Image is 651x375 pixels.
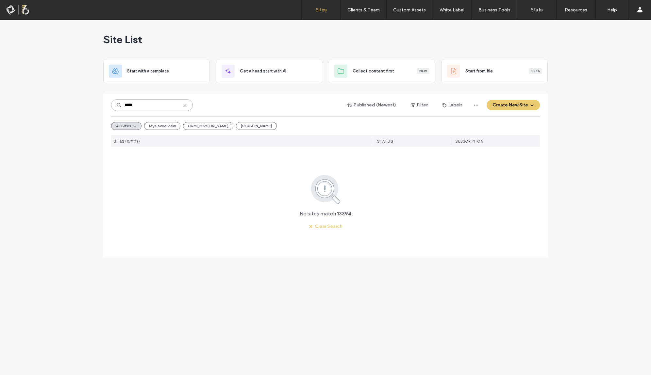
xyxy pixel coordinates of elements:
button: All Sites [111,122,142,130]
div: Collect content firstNew [329,59,435,83]
label: White Label [440,7,464,13]
span: STATUS [377,139,393,144]
span: Collect content first [353,68,394,74]
span: SUBSCRIPTION [455,139,483,144]
img: search.svg [302,174,349,205]
span: Site List [103,33,142,46]
div: New [417,68,429,74]
div: Start from fileBeta [442,59,548,83]
button: Filter [405,100,434,110]
button: Published (Newest) [342,100,402,110]
button: [PERSON_NAME] [236,122,277,130]
label: Stats [531,7,543,13]
label: Clients & Team [347,7,380,13]
span: No sites match [300,210,336,217]
label: Help [607,7,617,13]
label: Custom Assets [393,7,426,13]
span: Start with a template [127,68,169,74]
label: Business Tools [478,7,510,13]
span: 13394 [337,210,351,217]
label: Sites [316,7,327,13]
div: Beta [529,68,542,74]
div: Get a head start with AI [216,59,322,83]
span: Get a head start with AI [240,68,286,74]
button: Labels [437,100,468,110]
button: Create New Site [487,100,540,110]
button: Clear Search [303,221,348,232]
span: SITES (0/1179) [114,139,140,144]
span: Start from file [465,68,493,74]
div: Start with a template [103,59,209,83]
button: DRM [PERSON_NAME] [183,122,233,130]
span: Help [15,5,28,10]
button: My Saved View [144,122,180,130]
label: Resources [565,7,587,13]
